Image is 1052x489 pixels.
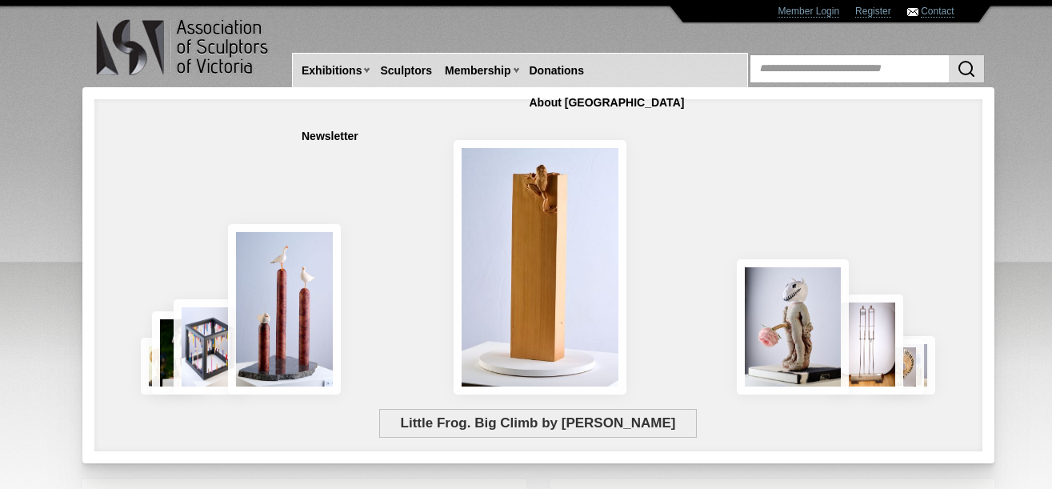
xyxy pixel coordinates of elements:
a: Newsletter [295,122,365,151]
a: Contact [921,6,954,18]
img: Waiting together for the Home coming [894,336,935,395]
img: Search [957,59,976,78]
span: Little Frog. Big Climb by [PERSON_NAME] [379,409,697,438]
a: Membership [438,56,517,86]
img: Rising Tides [228,224,342,395]
img: Contact ASV [907,8,918,16]
a: Register [855,6,891,18]
img: Swingers [830,295,903,395]
img: logo.png [95,16,271,79]
a: About [GEOGRAPHIC_DATA] [523,88,691,118]
img: Let There Be Light [737,259,850,395]
a: Sculptors [374,56,438,86]
a: Member Login [778,6,839,18]
img: Little Frog. Big Climb [454,140,626,395]
a: Exhibitions [295,56,368,86]
a: Donations [523,56,590,86]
